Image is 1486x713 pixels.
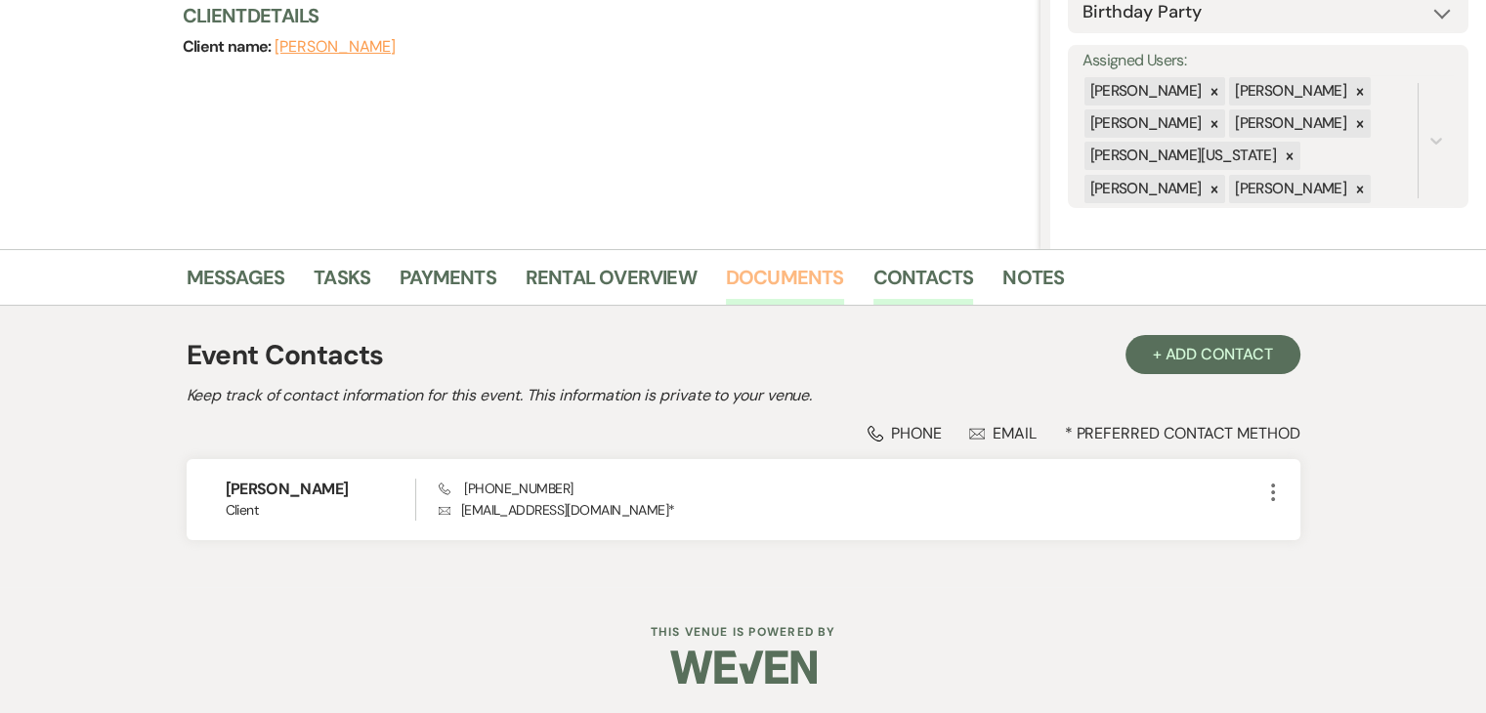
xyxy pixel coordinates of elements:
[187,335,384,376] h1: Event Contacts
[1229,77,1349,105] div: [PERSON_NAME]
[439,480,573,497] span: [PHONE_NUMBER]
[1125,335,1300,374] button: + Add Contact
[526,262,697,305] a: Rental Overview
[275,39,396,55] button: [PERSON_NAME]
[670,633,817,701] img: Weven Logo
[183,36,276,57] span: Client name:
[187,423,1300,443] div: * Preferred Contact Method
[1084,142,1279,170] div: [PERSON_NAME][US_STATE]
[726,262,844,305] a: Documents
[1229,109,1349,138] div: [PERSON_NAME]
[868,423,942,443] div: Phone
[1083,47,1454,75] label: Assigned Users:
[1084,175,1205,203] div: [PERSON_NAME]
[969,423,1037,443] div: Email
[1084,77,1205,105] div: [PERSON_NAME]
[183,2,1021,29] h3: Client Details
[873,262,974,305] a: Contacts
[187,384,1300,407] h2: Keep track of contact information for this event. This information is private to your venue.
[1002,262,1064,305] a: Notes
[439,499,1260,521] p: [EMAIL_ADDRESS][DOMAIN_NAME] *
[314,262,370,305] a: Tasks
[187,262,285,305] a: Messages
[1084,109,1205,138] div: [PERSON_NAME]
[1229,175,1349,203] div: [PERSON_NAME]
[226,479,416,500] h6: [PERSON_NAME]
[400,262,496,305] a: Payments
[226,500,416,521] span: Client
